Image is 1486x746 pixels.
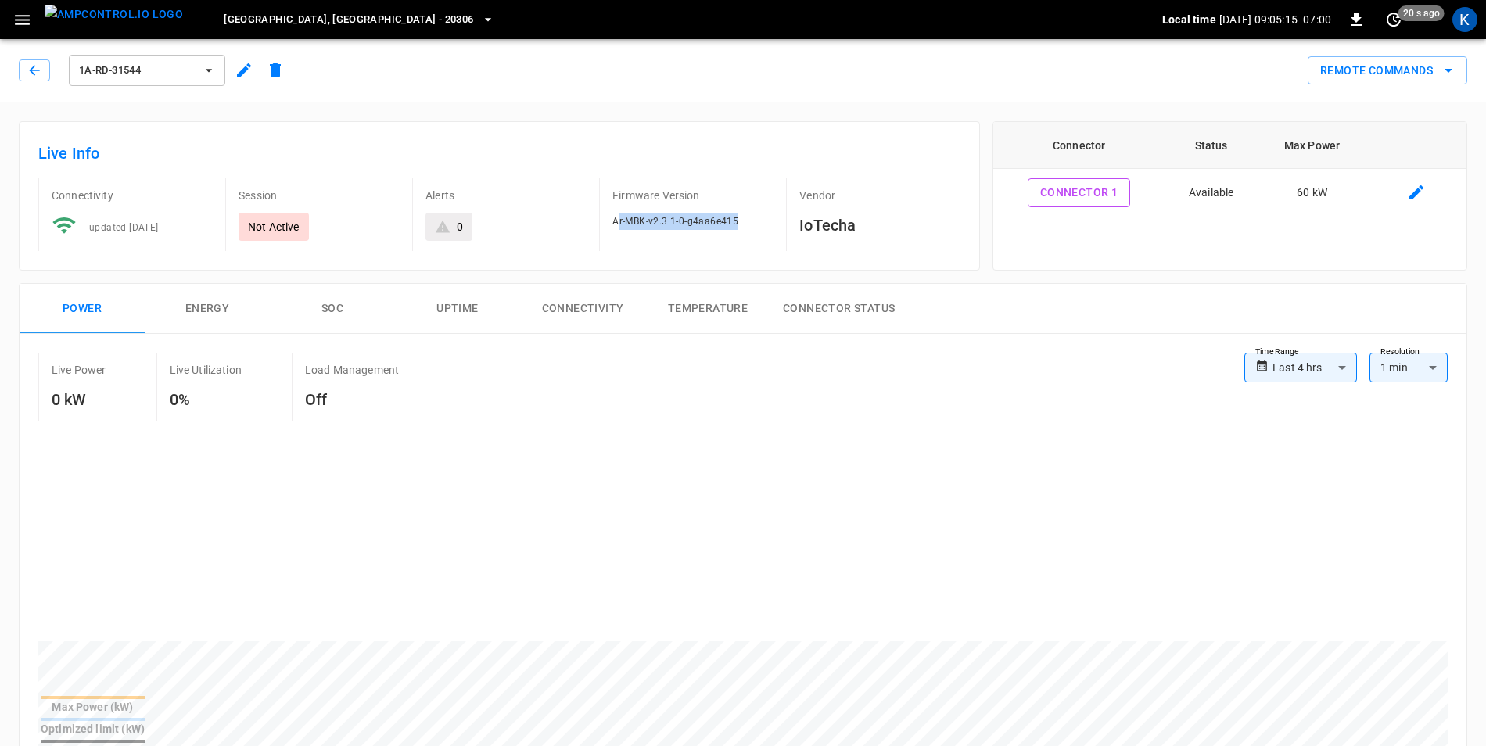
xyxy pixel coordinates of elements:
[1258,169,1366,217] td: 60 kW
[612,216,738,227] span: Ar-MBK-v2.3.1-0-g4aa6e415
[425,188,587,203] p: Alerts
[270,284,395,334] button: SOC
[1381,7,1406,32] button: set refresh interval
[305,362,399,378] p: Load Management
[520,284,645,334] button: Connectivity
[52,362,106,378] p: Live Power
[45,5,183,24] img: ampcontrol.io logo
[217,5,500,35] button: [GEOGRAPHIC_DATA], [GEOGRAPHIC_DATA] - 20306
[799,188,960,203] p: Vendor
[770,284,907,334] button: Connector Status
[79,62,195,80] span: 1A-RD-31544
[145,284,270,334] button: Energy
[1380,346,1420,358] label: Resolution
[170,387,242,412] h6: 0%
[1165,169,1258,217] td: Available
[799,213,960,238] h6: IoTecha
[38,141,960,166] h6: Live Info
[1162,12,1216,27] p: Local time
[1219,12,1331,27] p: [DATE] 09:05:15 -07:00
[1258,122,1366,169] th: Max Power
[1369,353,1448,382] div: 1 min
[1452,7,1477,32] div: profile-icon
[993,122,1466,217] table: connector table
[248,219,300,235] p: Not Active
[1165,122,1258,169] th: Status
[20,284,145,334] button: Power
[395,284,520,334] button: Uptime
[52,387,106,412] h6: 0 kW
[645,284,770,334] button: Temperature
[1398,5,1445,21] span: 20 s ago
[1308,56,1467,85] button: Remote Commands
[69,55,225,86] button: 1A-RD-31544
[612,188,774,203] p: Firmware Version
[993,122,1165,169] th: Connector
[224,11,473,29] span: [GEOGRAPHIC_DATA], [GEOGRAPHIC_DATA] - 20306
[1028,178,1130,207] button: Connector 1
[1272,353,1357,382] div: Last 4 hrs
[1255,346,1299,358] label: Time Range
[305,387,399,412] h6: Off
[239,188,400,203] p: Session
[89,222,159,233] span: updated [DATE]
[457,219,463,235] div: 0
[1308,56,1467,85] div: remote commands options
[170,362,242,378] p: Live Utilization
[52,188,213,203] p: Connectivity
